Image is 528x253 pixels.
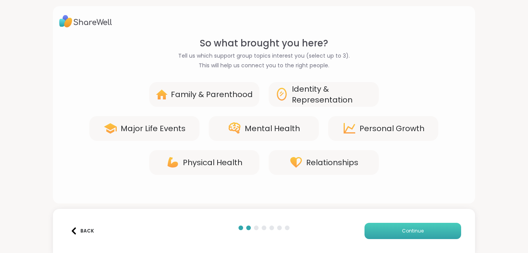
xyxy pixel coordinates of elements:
div: Physical Health [183,157,242,168]
span: So what brought you here? [200,36,328,50]
div: Mental Health [245,123,300,134]
div: Personal Growth [359,123,424,134]
div: Family & Parenthood [171,89,253,100]
div: Identity & Representation [292,84,373,105]
img: ShareWell Logo [59,12,112,30]
span: Continue [402,227,424,234]
div: Back [70,227,94,234]
span: Tell us which support group topics interest you (select up to 3). [160,52,368,60]
button: Back [67,223,98,239]
div: Major Life Events [121,123,186,134]
span: This will help us connect you to the right people. [180,62,348,70]
div: Relationships [306,157,358,168]
button: Continue [364,223,461,239]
